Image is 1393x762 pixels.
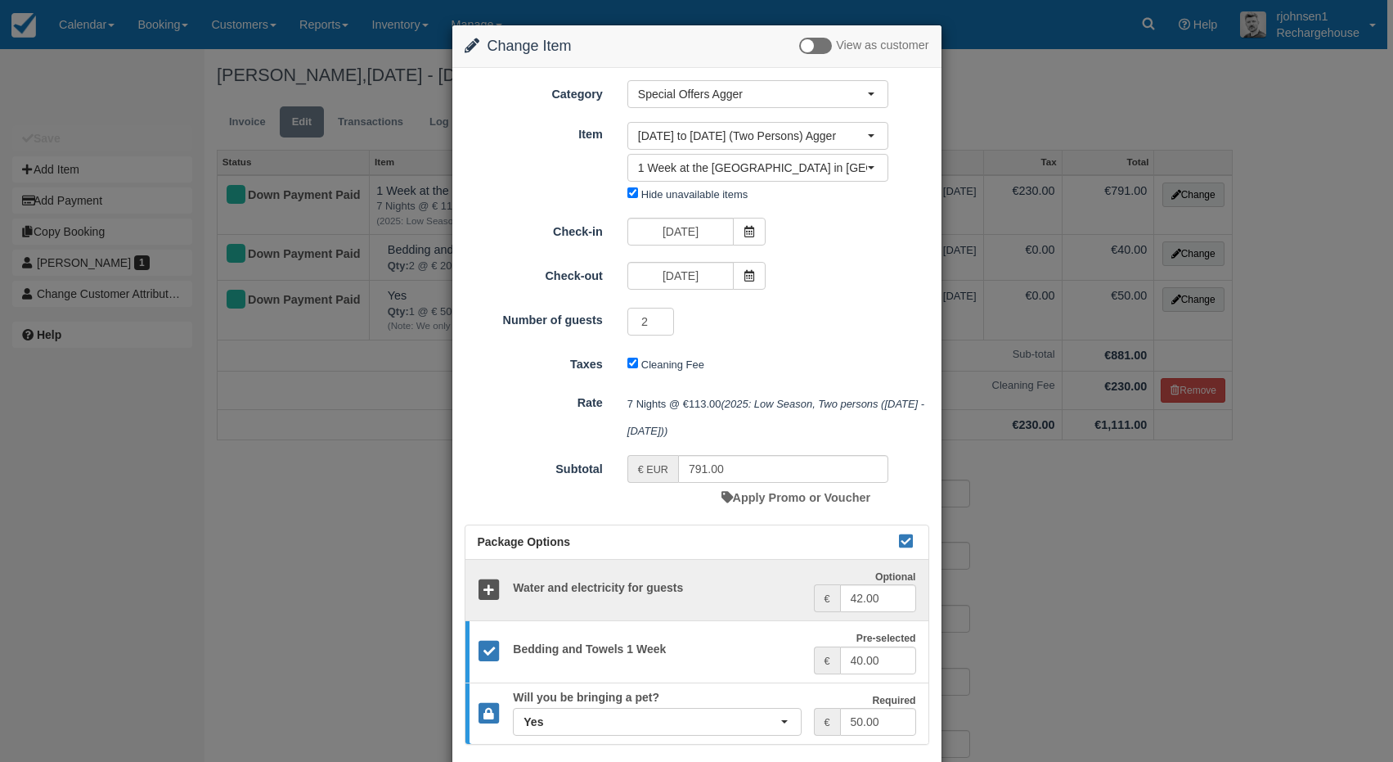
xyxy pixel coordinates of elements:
label: Subtotal [452,455,615,478]
label: Cleaning Fee [641,358,704,371]
button: [DATE] to [DATE] (Two Persons) Agger [627,122,888,150]
small: € [825,717,830,728]
small: € EUR [638,464,668,476]
a: Apply Promo or Voucher [721,491,870,504]
button: Yes [513,708,801,736]
a: Water and electricity for guests Optional € [465,560,928,622]
label: Number of guests [452,306,615,329]
span: Change Item [488,38,572,54]
label: Rate [452,389,615,412]
label: Item [452,120,615,143]
input: Number of guests [627,308,675,336]
strong: Required [872,695,915,706]
strong: Pre-selected [856,633,916,644]
strong: Optional [875,571,916,583]
span: Special Offers Agger [638,86,867,102]
span: Package Options [478,535,571,548]
label: Hide unavailable items [641,188,748,201]
div: 7 Nights @ €113.00 [615,390,941,444]
h5: Will you be bringing a pet? [501,692,813,704]
label: Check-out [452,262,615,285]
span: View as customer [836,39,928,52]
label: Category [452,80,615,103]
h5: Bedding and Towels 1 Week [501,643,813,656]
button: 1 Week at the [GEOGRAPHIC_DATA] in [GEOGRAPHIC_DATA] [627,154,888,182]
em: (2025: Low Season, Two persons ([DATE] - [DATE])) [627,398,928,437]
small: € [825,656,830,667]
label: Taxes [452,350,615,373]
span: 1 Week at the [GEOGRAPHIC_DATA] in [GEOGRAPHIC_DATA] [638,160,867,176]
button: Special Offers Agger [627,80,888,108]
small: € [825,593,830,605]
a: Will you be bringing a pet? Yes Required € [465,683,928,745]
a: Bedding and Towels 1 Week Pre-selected € [465,620,928,683]
h5: Water and electricity for guests [501,582,813,594]
label: Check-in [452,218,615,241]
span: [DATE] to [DATE] (Two Persons) Agger [638,128,867,144]
span: Yes [523,714,780,730]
